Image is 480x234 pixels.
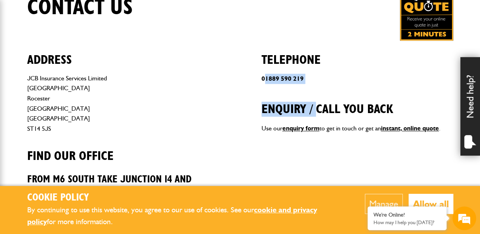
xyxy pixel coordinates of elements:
address: JCB Insurance Services Limited [GEOGRAPHIC_DATA] Rocester [GEOGRAPHIC_DATA] [GEOGRAPHIC_DATA] ST1... [27,73,219,134]
p: How may I help you today? [374,219,441,225]
p: Use our to get in touch or get an . [261,123,453,134]
h3: From M6 South take Junction 14 and follow signs to [GEOGRAPHIC_DATA] [27,174,219,198]
button: Manage [365,194,403,214]
a: enquiry form [282,124,319,132]
a: 01889 590 219 [261,75,304,82]
div: We're Online! [374,212,441,218]
a: cookie and privacy policy [27,205,317,227]
h2: Enquiry / call you back [261,90,453,117]
a: instant, online quote [381,124,439,132]
h2: Cookie Policy [27,192,341,204]
h2: Telephone [261,41,453,67]
h2: Address [27,41,219,67]
button: Allow all [409,194,453,214]
p: By continuing to use this website, you agree to our use of cookies. See our for more information. [27,204,341,228]
div: Need help? [460,57,480,156]
h2: Find our office [27,137,219,163]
